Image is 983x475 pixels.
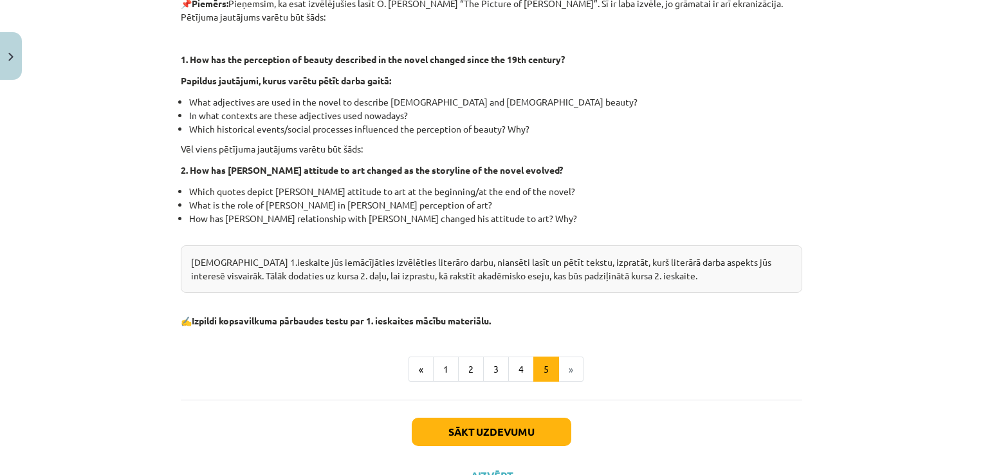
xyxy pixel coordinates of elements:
[189,212,802,239] li: How has [PERSON_NAME] relationship with [PERSON_NAME] changed his attitude to art? Why?
[181,357,802,382] nav: Page navigation example
[189,109,802,122] li: In what contexts are these adjectives used nowadays?
[189,122,802,136] li: Which historical events/social processes influenced the perception of beauty? Why?
[189,185,802,198] li: Which quotes depict [PERSON_NAME] attitude to art at the beginning/at the end of the novel?
[181,142,802,156] p: Vēl viens pētījuma jautājums varētu būt šāds:
[8,53,14,61] img: icon-close-lesson-0947bae3869378f0d4975bcd49f059093ad1ed9edebbc8119c70593378902aed.svg
[181,164,563,176] strong: 2. How has [PERSON_NAME] attitude to art changed as the storyline of the novel evolved?
[508,357,534,382] button: 4
[189,198,802,212] li: What is the role of [PERSON_NAME] in [PERSON_NAME] perception of art?
[409,357,434,382] button: «
[181,75,391,86] strong: Papildus jautājumi, kurus varētu pētīt darba gaitā:
[433,357,459,382] button: 1
[412,418,571,446] button: Sākt uzdevumu
[181,314,802,328] p: ✍️
[181,245,802,293] div: [DEMOGRAPHIC_DATA] 1.ieskaite jūs iemācījāties izvēlēties literāro darbu, niansēti lasīt un pētīt...
[189,95,802,109] li: What adjectives are used in the novel to describe [DEMOGRAPHIC_DATA] and [DEMOGRAPHIC_DATA] beauty?
[483,357,509,382] button: 3
[192,315,491,326] b: Izpildi kopsavilkuma pārbaudes testu par 1. ieskaites mācību materiālu.
[181,53,565,65] strong: 1. How has the perception of beauty described in the novel changed since the 19th century?
[458,357,484,382] button: 2
[533,357,559,382] button: 5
